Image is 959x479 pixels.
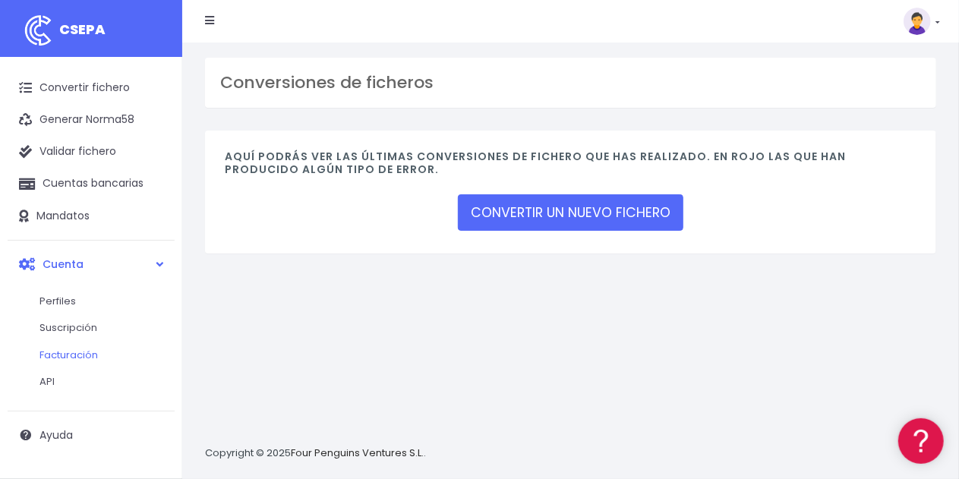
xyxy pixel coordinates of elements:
[39,427,73,443] span: Ayuda
[24,368,175,395] a: API
[8,136,175,168] a: Validar fichero
[904,8,931,35] img: profile
[43,256,84,271] span: Cuenta
[24,288,175,315] a: Perfiles
[8,419,175,451] a: Ayuda
[19,11,57,49] img: logo
[24,342,175,369] a: Facturación
[59,20,106,39] span: CSEPA
[8,72,175,104] a: Convertir fichero
[8,248,175,280] a: Cuenta
[8,104,175,136] a: Generar Norma58
[458,194,683,231] a: CONVERTIR UN NUEVO FICHERO
[24,314,175,342] a: Suscripción
[8,200,175,232] a: Mandatos
[8,168,175,200] a: Cuentas bancarias
[291,446,424,460] a: Four Penguins Ventures S.L.
[225,150,916,184] h4: Aquí podrás ver las últimas conversiones de fichero que has realizado. En rojo las que han produc...
[205,446,426,462] p: Copyright © 2025 .
[220,73,921,93] h3: Conversiones de ficheros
